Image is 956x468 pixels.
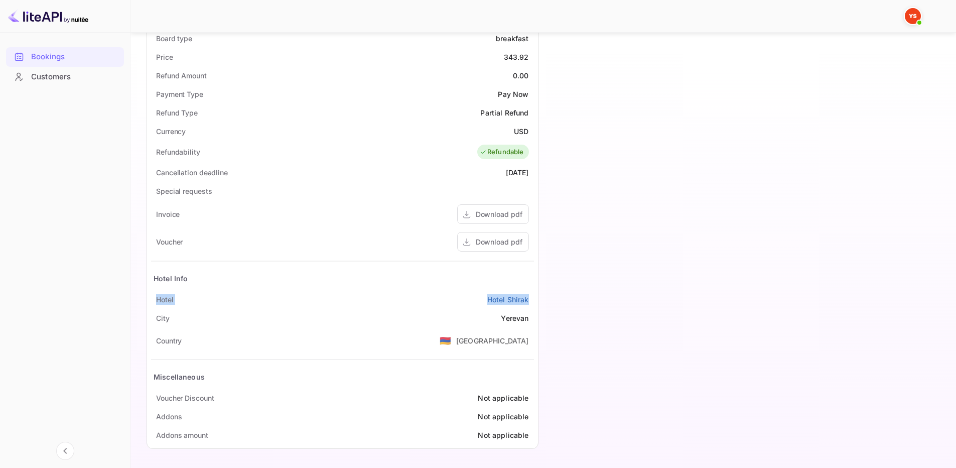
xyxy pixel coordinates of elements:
div: Partial Refund [480,107,528,118]
div: Refund Type [156,107,198,118]
div: Country [156,335,182,346]
div: Download pdf [476,237,522,247]
div: Hotel Info [154,273,188,284]
div: Currency [156,126,186,137]
div: [GEOGRAPHIC_DATA] [456,335,529,346]
div: Not applicable [478,411,528,422]
span: United States [440,331,451,349]
div: Yerevan [501,313,528,323]
div: Pay Now [498,89,528,99]
div: Refundability [156,147,200,157]
div: Board type [156,33,192,44]
div: Payment Type [156,89,203,99]
div: Bookings [6,47,124,67]
a: Bookings [6,47,124,66]
div: Not applicable [478,393,528,403]
img: Yandex Support [905,8,921,24]
a: Hotel Shirak [487,294,529,305]
img: LiteAPI logo [8,8,88,24]
div: Customers [31,71,119,83]
div: Hotel [156,294,174,305]
div: Cancellation deadline [156,167,228,178]
div: Customers [6,67,124,87]
div: Addons amount [156,430,208,440]
div: Addons [156,411,182,422]
div: Not applicable [478,430,528,440]
div: Price [156,52,173,62]
div: [DATE] [506,167,529,178]
a: Customers [6,67,124,86]
div: Voucher [156,237,183,247]
div: Miscellaneous [154,372,205,382]
div: 0.00 [513,70,529,81]
div: Invoice [156,209,180,219]
div: breakfast [496,33,528,44]
div: Download pdf [476,209,522,219]
div: City [156,313,170,323]
div: Refund Amount [156,70,207,81]
div: Voucher Discount [156,393,214,403]
div: USD [514,126,528,137]
div: Bookings [31,51,119,63]
div: 343.92 [504,52,529,62]
div: Refundable [480,147,524,157]
div: Special requests [156,186,212,196]
button: Collapse navigation [56,442,74,460]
